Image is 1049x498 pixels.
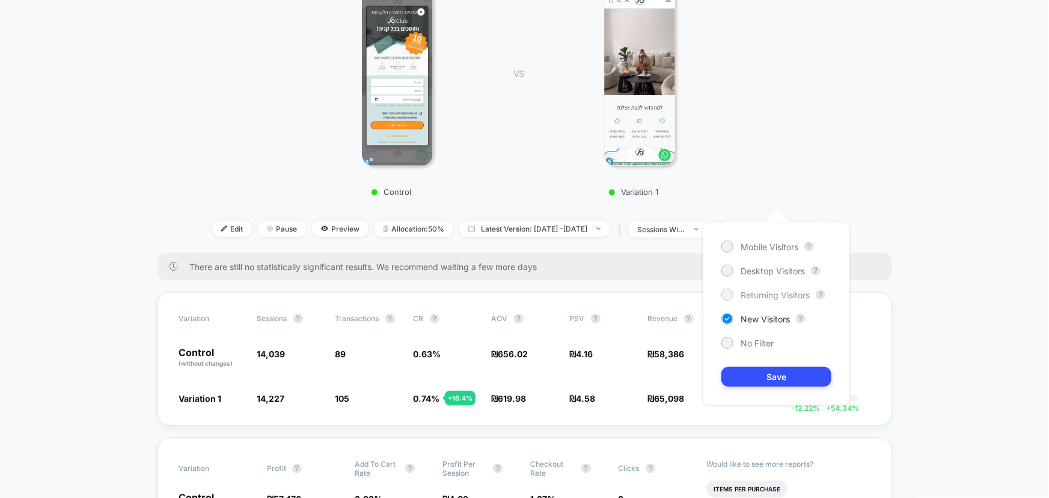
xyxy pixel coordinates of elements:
[405,464,415,473] button: ?
[570,393,596,404] span: ₪
[646,464,655,473] button: ?
[741,242,798,252] span: Mobile Visitors
[498,349,528,359] span: 656.02
[816,290,825,300] button: ?
[514,314,524,324] button: ?
[581,464,591,473] button: ?
[459,221,610,237] span: Latest Version: [DATE] - [DATE]
[335,393,350,404] span: 105
[179,460,245,478] span: Variation
[637,225,685,234] div: sessions with impression
[492,349,528,359] span: ₪
[498,393,527,404] span: 619.98
[414,314,424,323] span: CR
[684,314,694,324] button: ?
[384,226,388,232] img: rebalance
[258,221,306,237] span: Pause
[531,460,575,478] span: Checkout Rate
[648,349,685,359] span: ₪
[292,464,302,473] button: ?
[267,464,286,473] span: Profit
[414,349,441,359] span: 0.63 %
[513,69,523,79] span: VS
[648,393,685,404] span: ₪
[257,314,287,323] span: Sessions
[179,360,233,367] span: (without changes)
[796,314,806,324] button: ?
[492,314,508,323] span: AOV
[293,187,489,197] p: Control
[576,393,596,404] span: 4.58
[179,314,245,324] span: Variation
[741,290,810,300] span: Returning Visitors
[570,314,585,323] span: PSV
[536,187,732,197] p: Variation 1
[221,226,227,232] img: edit
[591,314,601,324] button: ?
[385,314,395,324] button: ?
[655,393,685,404] span: 65,098
[570,349,593,359] span: ₪
[212,221,252,237] span: Edit
[576,349,593,359] span: 4.16
[706,481,788,497] li: Items Per Purchase
[430,314,439,324] button: ?
[190,262,868,272] span: There are still no statistically significant results. We recommend waiting a few more days
[414,393,440,404] span: 0.74 %
[804,242,814,251] button: ?
[442,460,487,478] span: Profit Per Session
[741,338,774,348] span: No Filter
[335,349,346,359] span: 89
[179,348,245,368] p: Control
[335,314,379,323] span: Transactions
[312,221,369,237] span: Preview
[811,266,821,275] button: ?
[741,314,790,324] span: New Visitors
[267,226,273,232] img: end
[445,391,476,405] div: + 16.4 %
[596,227,601,230] img: end
[492,393,527,404] span: ₪
[468,226,475,232] img: calendar
[257,393,285,404] span: 14,227
[706,460,870,469] p: Would like to see more reports?
[375,221,453,237] span: Allocation: 50%
[179,393,222,404] span: Variation 1
[616,221,628,238] span: |
[619,464,640,473] span: Clicks
[648,314,678,323] span: Revenue
[493,464,503,473] button: ?
[741,266,805,276] span: Desktop Visitors
[257,349,286,359] span: 14,039
[355,460,399,478] span: Add To Cart Rate
[293,314,303,324] button: ?
[721,367,831,387] button: Save
[655,349,685,359] span: 58,386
